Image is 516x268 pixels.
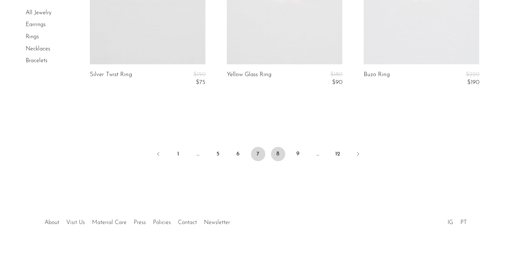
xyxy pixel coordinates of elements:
ul: Quick links [41,214,234,228]
span: $90 [332,79,342,85]
span: $190 [467,79,479,85]
a: 12 [331,147,345,161]
a: Visit Us [67,220,85,225]
a: Earrings [26,22,46,28]
a: Press [134,220,146,225]
a: Silver Twist Ring [90,71,132,86]
a: Next [351,147,365,163]
a: 9 [291,147,305,161]
a: Rings [26,34,39,40]
span: $180 [330,71,342,78]
ul: Social Medias [444,214,470,228]
a: Previous [151,147,165,163]
a: All Jewelry [26,10,51,16]
span: $75 [196,79,205,85]
a: Yellow Glass Ring [227,71,271,86]
a: 6 [231,147,245,161]
a: IG [448,220,453,225]
a: 8 [271,147,285,161]
a: Contact [178,220,197,225]
span: $150 [193,71,205,78]
a: 5 [211,147,225,161]
a: Necklaces [26,46,50,52]
a: PT [460,220,467,225]
a: Buzo Ring [364,71,390,86]
span: $220 [466,71,479,78]
a: Material Care [92,220,127,225]
span: … [311,147,325,161]
a: Policies [153,220,171,225]
a: 1 [171,147,185,161]
span: 7 [251,147,265,161]
span: … [191,147,205,161]
a: Bracelets [26,58,47,64]
a: About [45,220,60,225]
